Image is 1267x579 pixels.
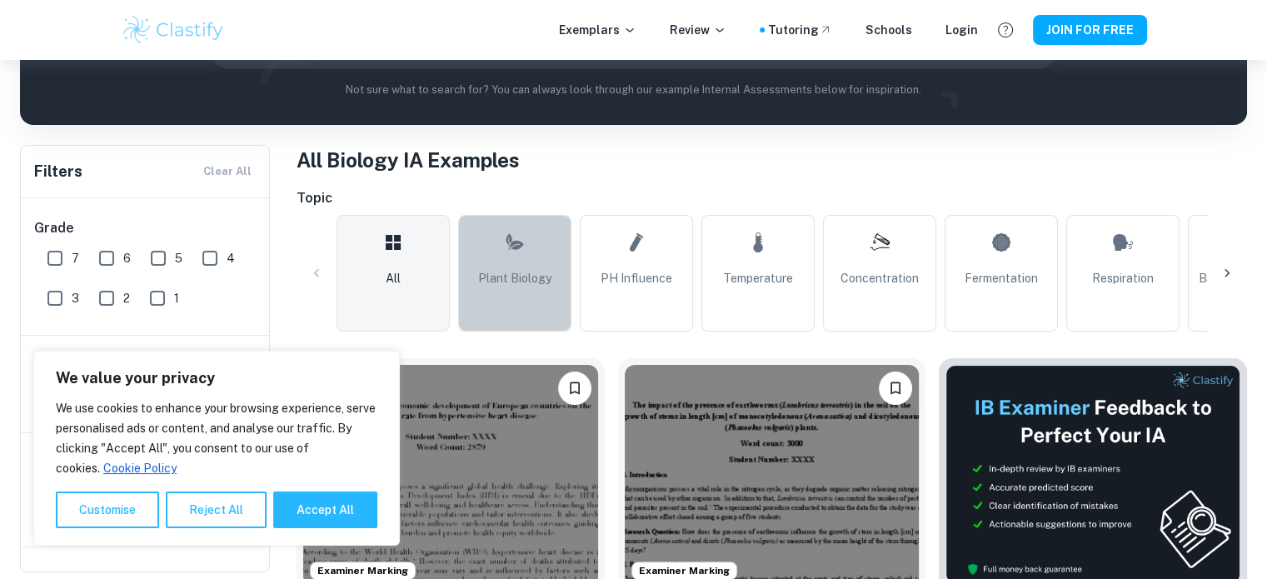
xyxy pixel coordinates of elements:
span: 5 [175,249,182,267]
p: We use cookies to enhance your browsing experience, serve personalised ads or content, and analys... [56,398,377,478]
h6: Grade [34,218,257,238]
span: 1 [174,289,179,307]
span: Plant Biology [478,269,551,287]
p: Exemplars [559,21,636,39]
button: Reject All [166,492,267,528]
span: 4 [227,249,235,267]
span: pH Influence [601,269,672,287]
span: All [386,269,401,287]
span: 3 [72,289,79,307]
span: Examiner Marking [632,563,736,578]
span: Fermentation [965,269,1038,287]
img: Clastify logo [121,13,227,47]
h1: All Biology IA Examples [297,145,1247,175]
p: Review [670,21,726,39]
p: We value your privacy [56,368,377,388]
button: Help and Feedback [991,16,1020,44]
span: Concentration [841,269,919,287]
h6: Filters [34,160,82,183]
a: Tutoring [768,21,832,39]
button: Accept All [273,492,377,528]
span: 6 [123,249,131,267]
span: Respiration [1092,269,1154,287]
span: 2 [123,289,130,307]
div: We value your privacy [33,351,400,546]
button: Please log in to bookmark exemplars [879,372,912,405]
span: Examiner Marking [311,563,415,578]
a: Cookie Policy [102,461,177,476]
span: 7 [72,249,79,267]
h6: Topic [297,188,1247,208]
span: Temperature [723,269,793,287]
a: Login [945,21,978,39]
button: Customise [56,492,159,528]
p: Not sure what to search for? You can always look through our example Internal Assessments below f... [33,82,1234,98]
button: Please log in to bookmark exemplars [558,372,591,405]
a: Schools [865,21,912,39]
button: JOIN FOR FREE [1033,15,1147,45]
